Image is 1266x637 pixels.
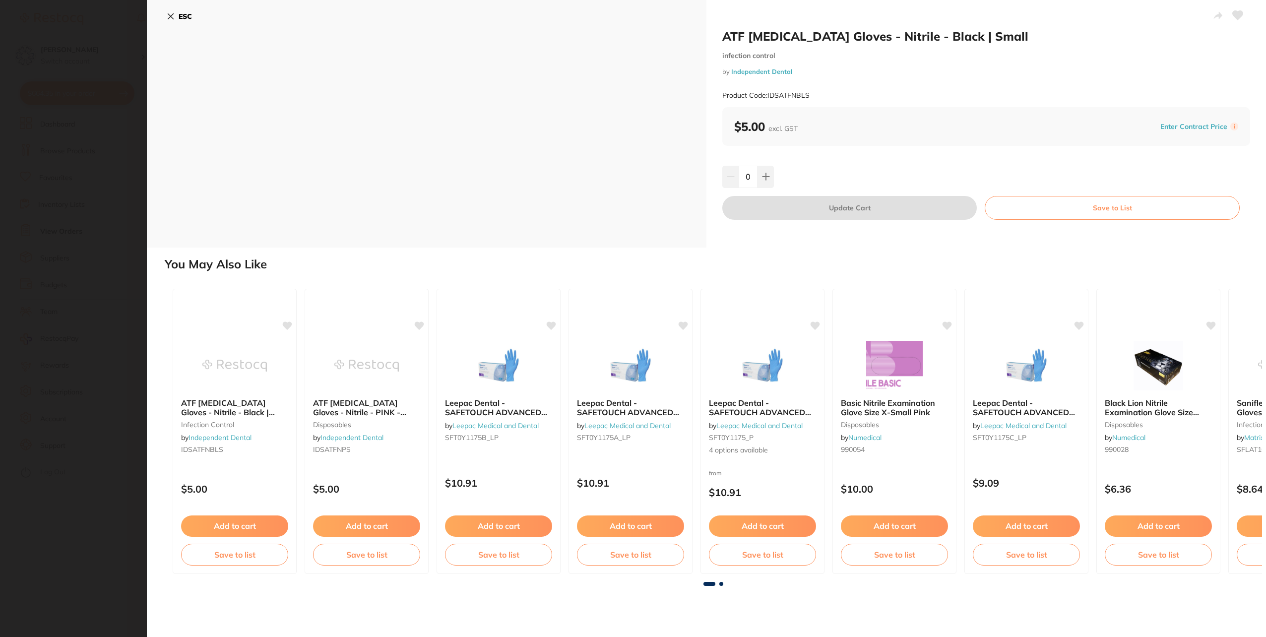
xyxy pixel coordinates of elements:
[841,515,948,536] button: Add to cart
[973,515,1080,536] button: Add to cart
[709,434,816,442] small: SFT0Y1175_P
[709,398,816,417] b: Leepac Dental - SAFETOUCH ADVANCED SLIM - BLUE NITRILE EXAMINATION GLOVES - High Quality Dental P...
[181,421,288,429] small: infection control
[841,483,948,495] p: $10.00
[722,52,1250,60] small: infection control
[179,12,192,21] b: ESC
[841,433,882,442] span: by
[445,434,552,442] small: SFT0Y1175B_LP
[722,29,1250,44] h2: ATF [MEDICAL_DATA] Gloves - Nitrile - Black | Small
[973,398,1080,417] b: Leepac Dental - SAFETOUCH ADVANCED SLIM - BLUE NITRILE EXAMINATION GLOVES - High Quality Dental P...
[181,544,288,566] button: Save to list
[165,257,1262,271] h2: You May Also Like
[722,196,977,220] button: Update Cart
[994,341,1059,390] img: Leepac Dental - SAFETOUCH ADVANCED SLIM - BLUE NITRILE EXAMINATION GLOVES - High Quality Dental P...
[181,433,252,442] span: by
[181,483,288,495] p: $5.00
[577,398,684,417] b: Leepac Dental - SAFETOUCH ADVANCED SLIM - BLUE NITRILE EXAMINATION GLOVES - High Quality Dental P...
[313,483,420,495] p: $5.00
[709,446,816,455] span: 4 options available
[577,544,684,566] button: Save to list
[313,433,383,442] span: by
[181,398,288,417] b: ATF Dental Examination Gloves - Nitrile - Black | Small
[1105,398,1212,417] b: Black Lion Nitrile Examination Glove Size Medium
[445,421,539,430] span: by
[313,515,420,536] button: Add to cart
[181,515,288,536] button: Add to cart
[709,469,722,477] span: from
[980,421,1067,430] a: Leepac Medical and Dental
[722,68,1250,75] small: by
[716,421,803,430] a: Leepac Medical and Dental
[709,515,816,536] button: Add to cart
[985,196,1240,220] button: Save to List
[181,446,288,453] small: IDSATFNBLS
[445,398,552,417] b: Leepac Dental - SAFETOUCH ADVANCED SLIM - BLUE NITRILE EXAMINATION GLOVES - High Quality Dental P...
[577,421,671,430] span: by
[1126,341,1191,390] img: Black Lion Nitrile Examination Glove Size Medium
[577,477,684,489] p: $10.91
[334,341,399,390] img: ATF Dental Examination Gloves - Nitrile - PINK - Small
[313,398,420,417] b: ATF Dental Examination Gloves - Nitrile - PINK - Small
[1105,544,1212,566] button: Save to list
[202,341,267,390] img: ATF Dental Examination Gloves - Nitrile - Black | Small
[1105,483,1212,495] p: $6.36
[841,544,948,566] button: Save to list
[1112,433,1145,442] a: Numedical
[709,487,816,498] p: $10.91
[841,421,948,429] small: disposables
[709,544,816,566] button: Save to list
[584,421,671,430] a: Leepac Medical and Dental
[768,124,798,133] span: excl. GST
[1105,446,1212,453] small: 990028
[973,421,1067,430] span: by
[1157,122,1230,131] button: Enter Contract Price
[841,398,948,417] b: Basic Nitrile Examination Glove Size X-Small Pink
[722,91,810,100] small: Product Code: IDSATFNBLS
[445,477,552,489] p: $10.91
[1105,421,1212,429] small: disposables
[167,8,192,25] button: ESC
[189,433,252,442] a: Independent Dental
[1230,123,1238,130] label: i
[313,446,420,453] small: IDSATFNPS
[862,341,927,390] img: Basic Nitrile Examination Glove Size X-Small Pink
[577,434,684,442] small: SFT0Y1175A_LP
[577,515,684,536] button: Add to cart
[598,341,663,390] img: Leepac Dental - SAFETOUCH ADVANCED SLIM - BLUE NITRILE EXAMINATION GLOVES - High Quality Dental P...
[452,421,539,430] a: Leepac Medical and Dental
[466,341,531,390] img: Leepac Dental - SAFETOUCH ADVANCED SLIM - BLUE NITRILE EXAMINATION GLOVES - High Quality Dental P...
[1105,433,1145,442] span: by
[313,421,420,429] small: disposables
[445,515,552,536] button: Add to cart
[445,544,552,566] button: Save to list
[734,119,798,134] b: $5.00
[848,433,882,442] a: Numedical
[973,544,1080,566] button: Save to list
[320,433,383,442] a: Independent Dental
[709,421,803,430] span: by
[973,477,1080,489] p: $9.09
[730,341,795,390] img: Leepac Dental - SAFETOUCH ADVANCED SLIM - BLUE NITRILE EXAMINATION GLOVES - High Quality Dental P...
[1105,515,1212,536] button: Add to cart
[973,434,1080,442] small: SFT0Y1175C_LP
[731,67,792,75] a: Independent Dental
[313,544,420,566] button: Save to list
[841,446,948,453] small: 990054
